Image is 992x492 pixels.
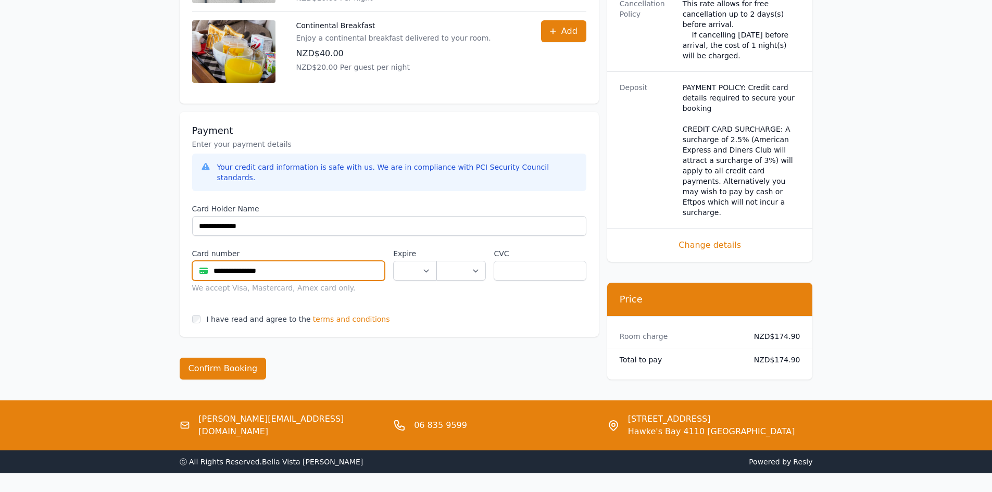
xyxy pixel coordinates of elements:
p: Enter your payment details [192,139,586,149]
label: . [436,248,485,259]
label: Card number [192,248,385,259]
h3: Price [620,293,800,306]
dd: PAYMENT POLICY: Credit card details required to secure your booking CREDIT CARD SURCHARGE: A surc... [683,82,800,218]
span: Hawke's Bay 4110 [GEOGRAPHIC_DATA] [628,425,795,438]
a: [PERSON_NAME][EMAIL_ADDRESS][DOMAIN_NAME] [198,413,385,438]
button: Confirm Booking [180,358,267,380]
span: Powered by [500,457,813,467]
span: ⓒ All Rights Reserved. Bella Vista [PERSON_NAME] [180,458,363,466]
dt: Total to pay [620,355,737,365]
p: Continental Breakfast [296,20,491,31]
dd: NZD$174.90 [746,331,800,342]
p: NZD$20.00 Per guest per night [296,62,491,72]
dt: Deposit [620,82,674,218]
label: I have read and agree to the [207,315,311,323]
label: Card Holder Name [192,204,586,214]
button: Add [541,20,586,42]
span: Change details [620,239,800,251]
label: Expire [393,248,436,259]
h3: Payment [192,124,586,137]
span: Add [561,25,577,37]
span: terms and conditions [313,314,390,324]
a: Resly [793,458,812,466]
span: [STREET_ADDRESS] [628,413,795,425]
p: Enjoy a continental breakfast delivered to your room. [296,33,491,43]
img: Continental Breakfast [192,20,275,83]
div: Your credit card information is safe with us. We are in compliance with PCI Security Council stan... [217,162,578,183]
label: CVC [494,248,586,259]
a: 06 835 9599 [414,419,467,432]
dd: NZD$174.90 [746,355,800,365]
p: NZD$40.00 [296,47,491,60]
dt: Room charge [620,331,737,342]
div: We accept Visa, Mastercard, Amex card only. [192,283,385,293]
